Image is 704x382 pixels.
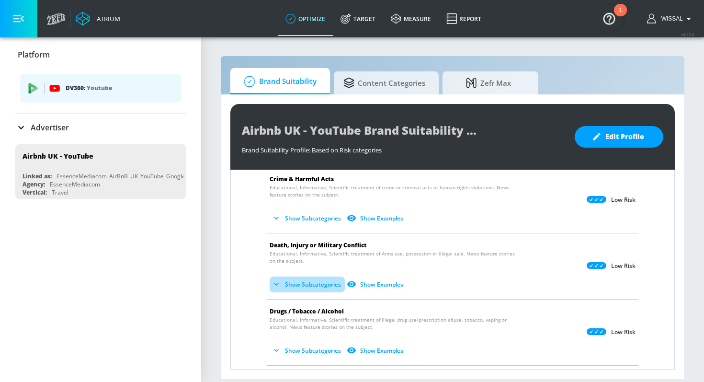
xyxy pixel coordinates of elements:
[18,49,50,60] p: Platform
[15,68,186,114] div: Platform
[66,83,173,93] p: DV360:
[52,188,68,197] div: Travel
[270,184,515,198] span: Educational, Informative, Scientific treatment of crime or criminal acts or human rights violatio...
[270,307,344,315] span: Drugs / Tobacco / Alcohol
[242,141,565,154] div: Brand Suitability Profile: Based on Risk categories
[345,210,407,226] button: Show Examples
[15,144,186,199] div: Airbnb UK - YouTubeLinked as:EssenceMediacom_AirBnB_UK_YouTube_GoogleAdsAgency:EssenceMediacomVer...
[383,1,439,36] a: measure
[596,5,623,32] button: Open Resource Center, 1 new notification
[50,180,100,188] div: EssenceMediacom
[240,70,317,93] span: Brand Suitability
[76,12,120,26] a: Atrium
[345,343,407,359] button: Show Examples
[619,10,622,23] div: 1
[270,250,515,265] span: Educational, Informative, Scientific treatment of Arms use, possession or illegal sale. News feat...
[611,262,636,270] p: Low Risk
[343,71,425,94] span: Content Categories
[270,241,367,249] span: Death, Injury or Military Conflict
[345,277,407,292] button: Show Examples
[270,343,345,359] button: Show Subcategories
[658,15,683,22] span: login as: wissal.elhaddaoui@zefr.com
[23,151,93,161] div: Airbnb UK - YouTube
[20,74,181,103] div: DV360: Youtube
[57,172,195,180] div: EssenceMediacom_AirBnB_UK_YouTube_GoogleAds
[452,71,525,94] span: Zefr Max
[270,316,515,331] span: Educational, Informative, Scientific treatment of illegal drug use/prescription abuse, tobacco, v...
[611,196,636,204] p: Low Risk
[270,277,345,292] button: Show Subcategories
[575,126,663,148] button: Edit Profile
[611,328,636,336] p: Low Risk
[87,83,112,93] p: Youtube
[93,14,120,23] div: Atrium
[23,180,45,188] div: Agency:
[439,1,489,36] a: Report
[20,70,181,109] ul: list of platforms
[278,1,333,36] a: optimize
[594,131,644,143] span: Edit Profile
[31,122,69,133] p: Advertiser
[270,175,334,183] span: Crime & Harmful Acts
[333,1,383,36] a: Target
[681,32,694,37] span: v 4.25.4
[23,172,52,180] div: Linked as:
[15,41,186,68] div: Platform
[23,188,47,197] div: Vertical:
[647,13,694,24] button: Wissal
[15,114,186,141] div: Advertiser
[270,210,345,226] button: Show Subcategories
